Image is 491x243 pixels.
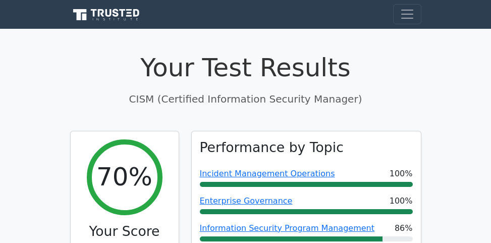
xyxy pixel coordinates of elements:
[70,91,421,107] p: CISM (Certified Information Security Manager)
[395,222,413,234] span: 86%
[200,196,293,206] a: Enterprise Governance
[390,168,413,180] span: 100%
[393,4,421,24] button: Toggle navigation
[200,223,374,233] a: Information Security Program Management
[200,169,335,178] a: Incident Management Operations
[200,139,344,156] h3: Performance by Topic
[96,162,152,192] h2: 70%
[70,53,421,83] h1: Your Test Results
[79,223,171,239] h3: Your Score
[390,195,413,207] span: 100%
